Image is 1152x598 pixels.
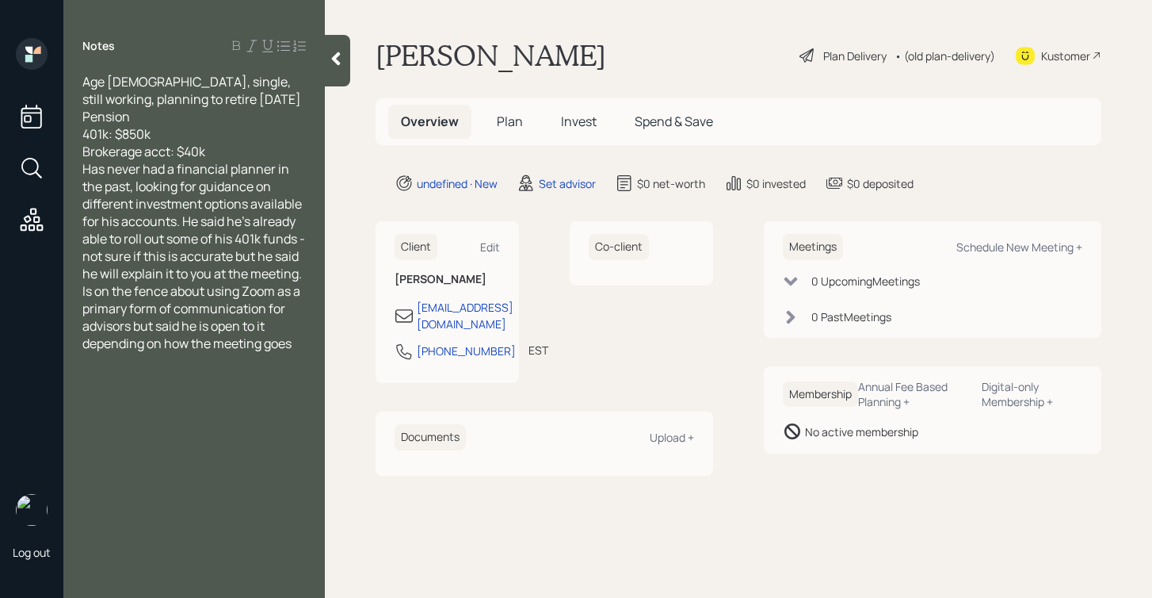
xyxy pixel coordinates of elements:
div: Kustomer [1041,48,1090,64]
h6: Membership [783,381,858,408]
div: No active membership [805,424,918,440]
span: Invest [561,113,597,130]
h6: Documents [395,424,466,450]
div: [EMAIL_ADDRESS][DOMAIN_NAME] [417,299,513,332]
img: robby-grisanti-headshot.png [16,494,48,526]
div: $0 deposited [847,175,914,192]
div: Digital-only Membership + [982,379,1082,409]
div: $0 net-worth [637,175,705,192]
span: Has never had a financial planner in the past, looking for guidance on different investment optio... [82,160,307,352]
div: Edit [480,240,500,255]
span: Spend & Save [635,113,713,130]
div: 0 Upcoming Meeting s [811,273,920,289]
span: Overview [401,113,459,130]
div: EST [528,342,548,358]
div: 0 Past Meeting s [811,309,891,325]
h6: Meetings [783,234,843,260]
label: Notes [82,38,115,54]
div: Set advisor [539,175,596,192]
span: Brokerage acct: $40k [82,143,205,160]
span: Pension [82,108,130,125]
div: [PHONE_NUMBER] [417,343,516,359]
div: Plan Delivery [823,48,887,64]
div: $0 invested [746,175,806,192]
div: Upload + [650,430,694,445]
div: Annual Fee Based Planning + [858,379,969,409]
div: undefined · New [417,175,498,192]
h6: Client [395,234,437,260]
h1: [PERSON_NAME] [376,38,606,73]
div: • (old plan-delivery) [895,48,995,64]
span: Plan [497,113,523,130]
span: Age [DEMOGRAPHIC_DATA], single, still working, planning to retire [DATE] [82,73,301,108]
span: 401k: $850k [82,125,151,143]
h6: Co-client [589,234,649,260]
h6: [PERSON_NAME] [395,273,500,286]
div: Log out [13,545,51,560]
div: Schedule New Meeting + [956,240,1082,255]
